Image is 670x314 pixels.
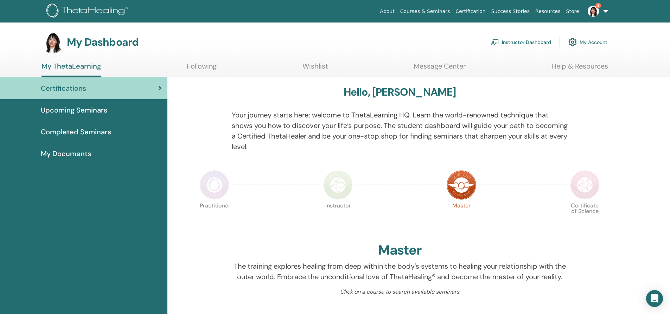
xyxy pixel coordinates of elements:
img: default.jpg [42,31,64,53]
p: Practitioner [200,203,229,232]
span: 8 [595,3,601,8]
img: chalkboard-teacher.svg [491,39,499,45]
p: Instructor [323,203,353,232]
a: Message Center [414,62,466,76]
img: logo.png [46,4,130,19]
a: Following [187,62,217,76]
h3: Hello, [PERSON_NAME] [344,86,456,98]
a: Certification [453,5,488,18]
p: Certificate of Science [570,203,600,232]
a: Resources [532,5,563,18]
a: My Account [568,34,607,50]
span: Upcoming Seminars [41,105,107,115]
div: Open Intercom Messenger [646,290,663,307]
a: Instructor Dashboard [491,34,551,50]
h3: My Dashboard [67,36,139,49]
img: cog.svg [568,36,577,48]
a: About [377,5,397,18]
span: Certifications [41,83,86,94]
a: My ThetaLearning [42,62,101,77]
a: Courses & Seminars [397,5,453,18]
a: Success Stories [489,5,532,18]
p: The training explores healing from deep within the body's systems to healing your relationship wi... [232,261,568,282]
img: Practitioner [200,170,229,200]
a: Store [563,5,582,18]
img: Instructor [323,170,353,200]
img: Certificate of Science [570,170,600,200]
a: Help & Resources [551,62,608,76]
span: My Documents [41,148,91,159]
p: Your journey starts here; welcome to ThetaLearning HQ. Learn the world-renowned technique that sh... [232,110,568,152]
img: Master [447,170,476,200]
a: Wishlist [302,62,328,76]
p: Click on a course to search available seminars [232,288,568,296]
p: Master [447,203,476,232]
h2: Master [378,242,422,258]
img: default.jpg [588,6,599,17]
span: Completed Seminars [41,127,111,137]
